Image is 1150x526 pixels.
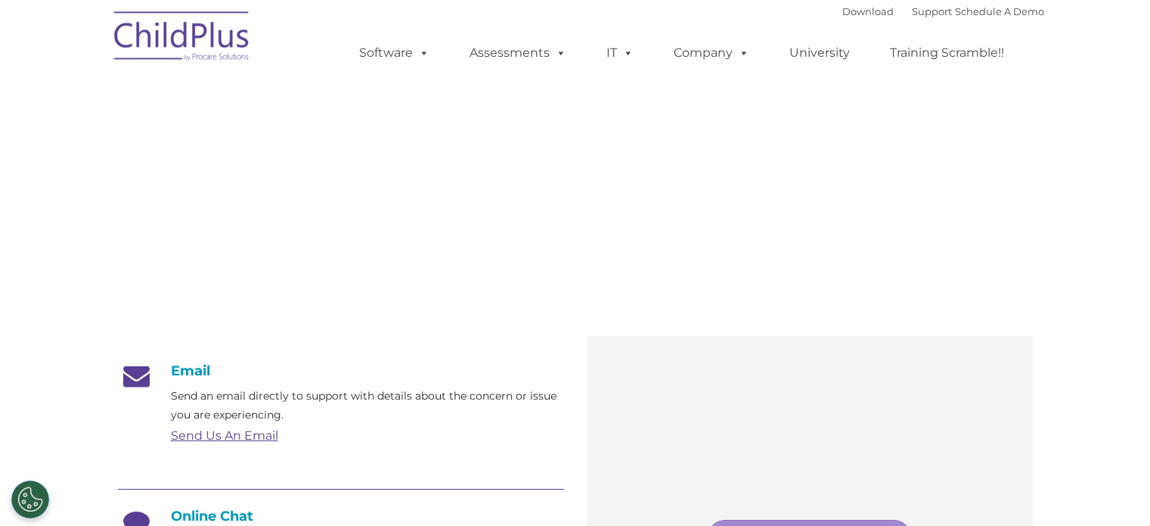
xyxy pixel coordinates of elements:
[955,5,1044,17] a: Schedule A Demo
[171,387,564,425] p: Send an email directly to support with details about the concern or issue you are experiencing.
[659,38,764,68] a: Company
[107,1,258,76] img: ChildPlus by Procare Solutions
[842,5,894,17] a: Download
[171,428,278,443] a: Send Us An Email
[875,38,1019,68] a: Training Scramble!!
[912,5,952,17] a: Support
[118,508,564,524] h4: Online Chat
[591,38,649,68] a: IT
[842,5,1044,17] font: |
[118,363,564,379] h4: Email
[774,38,865,68] a: University
[454,38,581,68] a: Assessments
[344,38,445,68] a: Software
[11,481,49,518] button: Cookies Settings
